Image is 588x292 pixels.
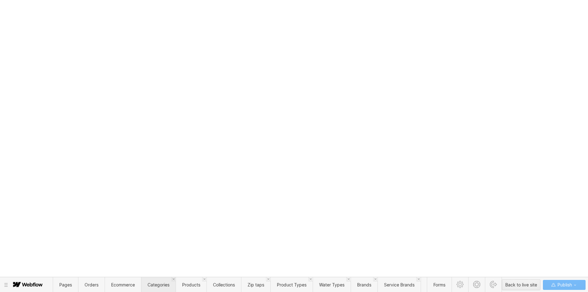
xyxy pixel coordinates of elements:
[505,280,537,290] div: Back to live site
[416,277,421,281] a: Close 'Service Brands' tab
[502,279,540,290] button: Back to live site
[202,277,206,281] a: Close 'Products' tab
[111,282,135,287] span: Ecommerce
[543,280,586,290] button: Publish
[384,282,415,287] span: Service Brands
[556,280,572,290] span: Publish
[277,282,307,287] span: Product Types
[357,282,371,287] span: Brands
[346,277,351,281] a: Close 'Water Types' tab
[308,277,313,281] a: Close 'Product Types' tab
[148,282,169,287] span: Categories
[433,282,445,287] span: Forms
[2,15,19,21] span: Text us
[182,282,200,287] span: Products
[59,282,72,287] span: Pages
[248,282,264,287] span: Zip taps
[85,282,98,287] span: Orders
[213,282,235,287] span: Collections
[373,277,377,281] a: Close 'Brands' tab
[319,282,344,287] span: Water Types
[266,277,270,281] a: Close 'Zip taps' tab
[171,277,176,281] a: Close 'Categories' tab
